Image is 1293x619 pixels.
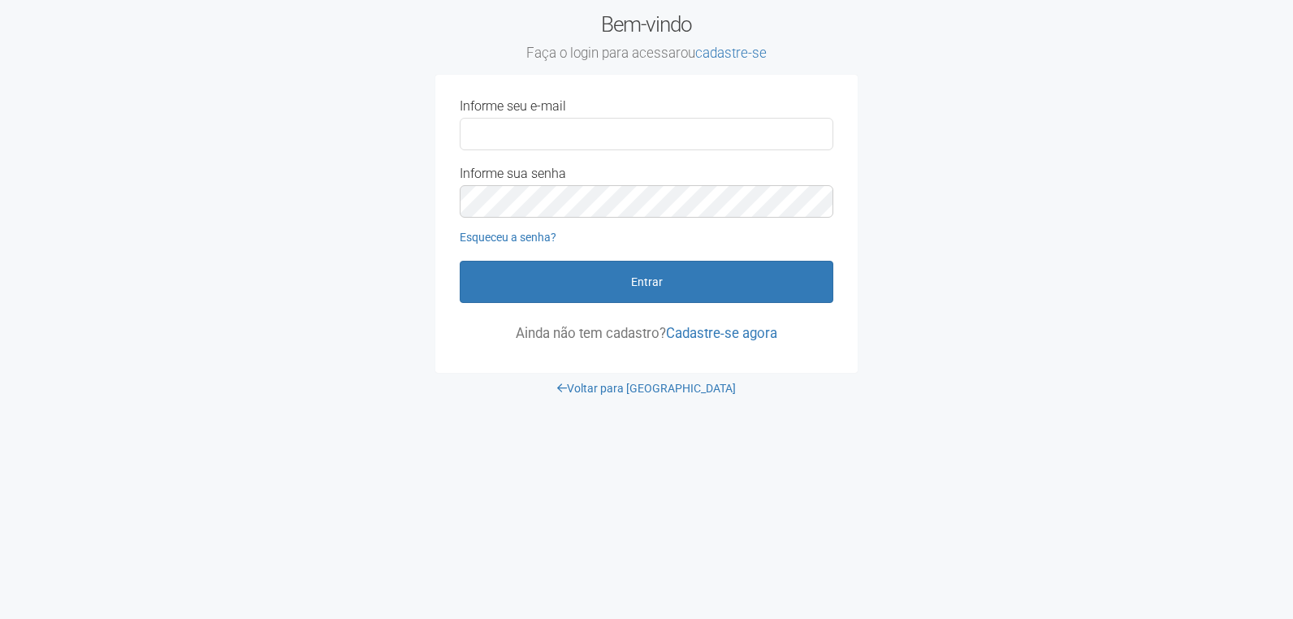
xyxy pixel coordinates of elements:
a: Cadastre-se agora [666,325,777,341]
h2: Bem-vindo [435,12,858,63]
button: Entrar [460,261,833,303]
span: ou [681,45,767,61]
small: Faça o login para acessar [435,45,858,63]
a: Voltar para [GEOGRAPHIC_DATA] [557,382,736,395]
a: Esqueceu a senha? [460,231,556,244]
label: Informe seu e-mail [460,99,566,114]
label: Informe sua senha [460,167,566,181]
p: Ainda não tem cadastro? [460,326,833,340]
a: cadastre-se [695,45,767,61]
